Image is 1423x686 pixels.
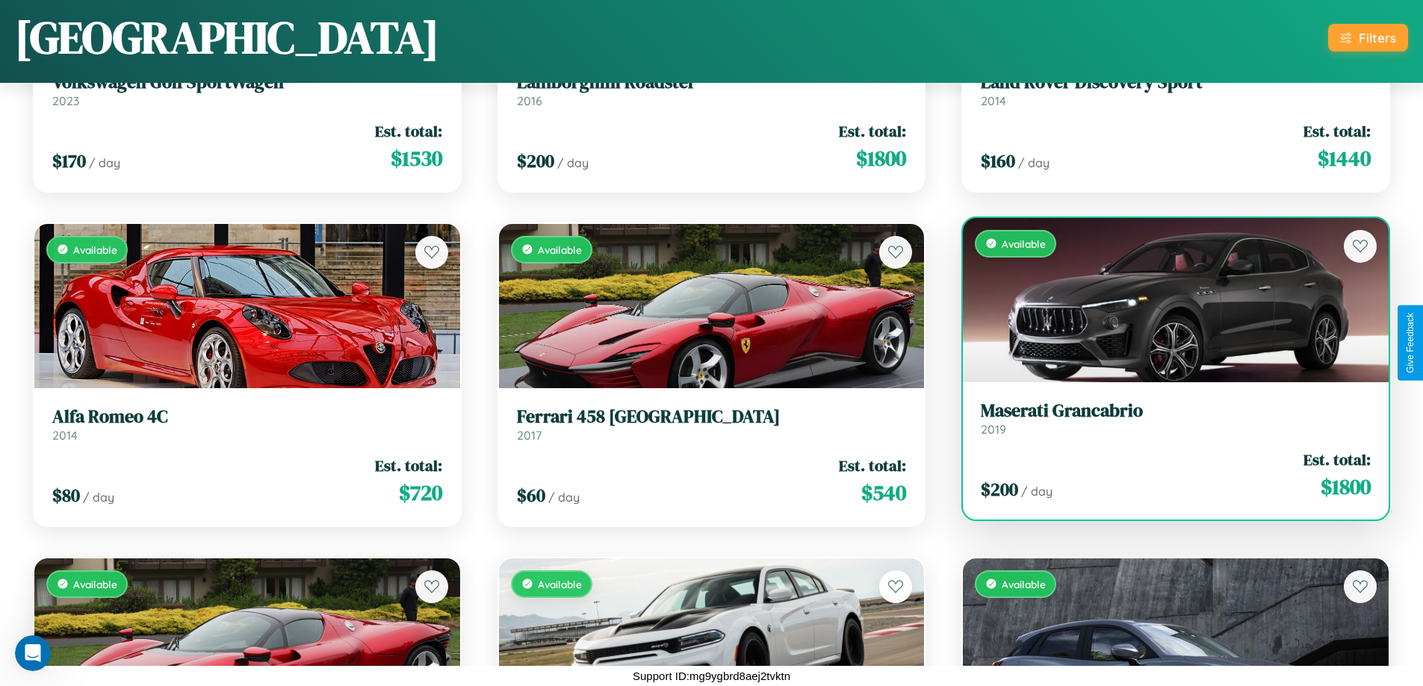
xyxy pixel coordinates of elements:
[981,149,1015,173] span: $ 160
[1359,30,1396,46] div: Filters
[839,120,906,142] span: Est. total:
[1321,472,1371,502] span: $ 1800
[839,455,906,476] span: Est. total:
[981,477,1018,502] span: $ 200
[52,72,442,108] a: Volkswagen Golf SportWagen2023
[1002,237,1046,250] span: Available
[856,143,906,173] span: $ 1800
[1018,155,1050,170] span: / day
[375,120,442,142] span: Est. total:
[15,635,51,671] iframe: Intercom live chat
[399,478,442,508] span: $ 720
[517,72,907,108] a: Lamborghini Roadster2016
[83,490,114,505] span: / day
[1303,120,1371,142] span: Est. total:
[517,149,554,173] span: $ 200
[1318,143,1371,173] span: $ 1440
[981,72,1371,93] h3: Land Rover Discovery Sport
[89,155,120,170] span: / day
[517,428,542,443] span: 2017
[52,406,442,443] a: Alfa Romeo 4C2014
[981,72,1371,108] a: Land Rover Discovery Sport2014
[633,666,790,686] p: Support ID: mg9ygbrd8aej2tvktn
[981,422,1006,437] span: 2019
[1303,449,1371,470] span: Est. total:
[1405,313,1416,373] div: Give Feedback
[1021,484,1052,499] span: / day
[73,243,117,256] span: Available
[538,243,582,256] span: Available
[517,406,907,443] a: Ferrari 458 [GEOGRAPHIC_DATA]2017
[15,7,439,68] h1: [GEOGRAPHIC_DATA]
[52,483,80,508] span: $ 80
[981,400,1371,437] a: Maserati Grancabrio2019
[981,400,1371,422] h3: Maserati Grancabrio
[517,72,907,93] h3: Lamborghini Roadster
[981,93,1006,108] span: 2014
[52,406,442,428] h3: Alfa Romeo 4C
[1328,24,1408,52] button: Filters
[1002,578,1046,590] span: Available
[517,483,545,508] span: $ 60
[517,93,542,108] span: 2016
[548,490,580,505] span: / day
[52,93,79,108] span: 2023
[73,578,117,590] span: Available
[557,155,589,170] span: / day
[52,428,78,443] span: 2014
[391,143,442,173] span: $ 1530
[517,406,907,428] h3: Ferrari 458 [GEOGRAPHIC_DATA]
[861,478,906,508] span: $ 540
[375,455,442,476] span: Est. total:
[52,72,442,93] h3: Volkswagen Golf SportWagen
[52,149,86,173] span: $ 170
[538,578,582,590] span: Available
